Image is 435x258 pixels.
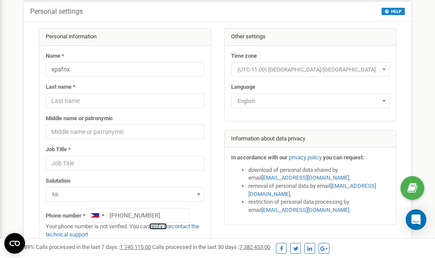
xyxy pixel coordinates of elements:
[49,189,201,201] span: Mr.
[289,154,322,161] a: privacy policy
[46,93,204,108] input: Last name
[234,95,387,107] span: English
[248,166,390,182] li: download of personal data shared by email ,
[87,208,189,223] input: +1-800-555-55-55
[262,207,349,213] a: [EMAIL_ADDRESS][DOMAIN_NAME]
[46,146,71,154] label: Job Title *
[248,183,376,197] a: [EMAIL_ADDRESS][DOMAIN_NAME]
[248,198,390,214] li: restriction of personal data processing by email .
[46,115,113,123] label: Middle name or patronymic
[231,62,390,77] span: (UTC-11:00) Pacific/Midway
[231,93,390,108] span: English
[225,28,396,46] div: Other settings
[231,52,257,60] label: Time zone
[30,8,83,16] h5: Personal settings
[46,62,204,77] input: Name
[46,223,199,238] a: contact the technical support
[4,233,25,254] button: Open CMP widget
[234,64,387,76] span: (UTC-11:00) Pacific/Midway
[262,174,349,181] a: [EMAIL_ADDRESS][DOMAIN_NAME]
[46,187,204,202] span: Mr.
[248,182,390,198] li: removal of personal data by email ,
[46,212,85,220] label: Phone number *
[46,177,70,185] label: Salutation
[323,154,364,161] strong: you can request:
[46,52,64,60] label: Name *
[46,124,204,139] input: Middle name or patronymic
[46,156,204,171] input: Job Title
[152,244,270,250] span: Calls processed in the last 30 days :
[87,208,107,222] div: Telephone country code
[120,244,151,250] u: 1 745 115,00
[46,83,75,91] label: Last name *
[231,154,288,161] strong: In accordance with our
[239,244,270,250] u: 7 382 453,00
[36,244,151,250] span: Calls processed in the last 7 days :
[46,223,204,239] p: Your phone number is not verified. You can or
[39,28,211,46] div: Personal information
[225,131,396,148] div: Information about data privacy
[406,209,426,230] div: Open Intercom Messenger
[231,83,255,91] label: Language
[382,8,405,15] button: HELP
[149,223,167,230] a: verify it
